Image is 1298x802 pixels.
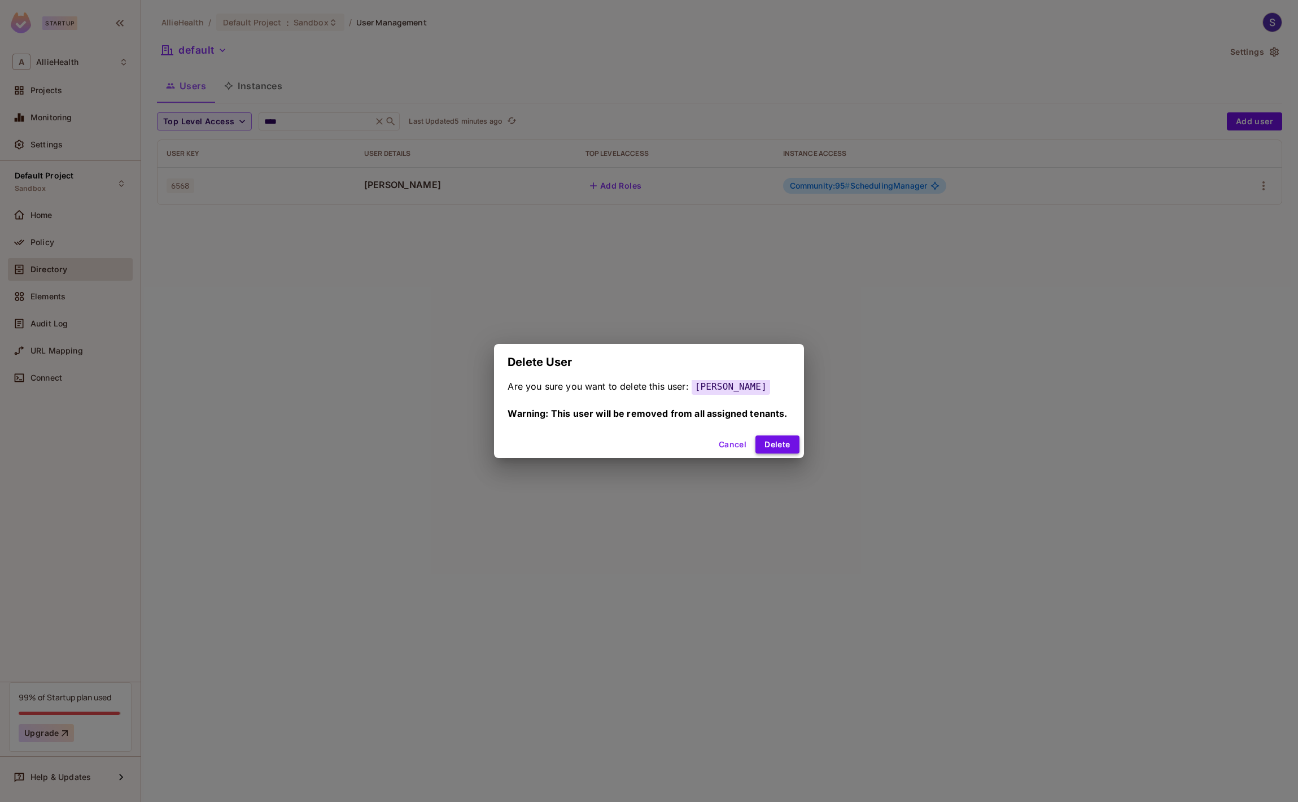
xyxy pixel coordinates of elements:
[508,381,688,392] span: Are you sure you want to delete this user:
[508,408,787,419] span: Warning: This user will be removed from all assigned tenants.
[755,435,799,454] button: Delete
[714,435,751,454] button: Cancel
[692,378,770,395] span: [PERSON_NAME]
[494,344,803,380] h2: Delete User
